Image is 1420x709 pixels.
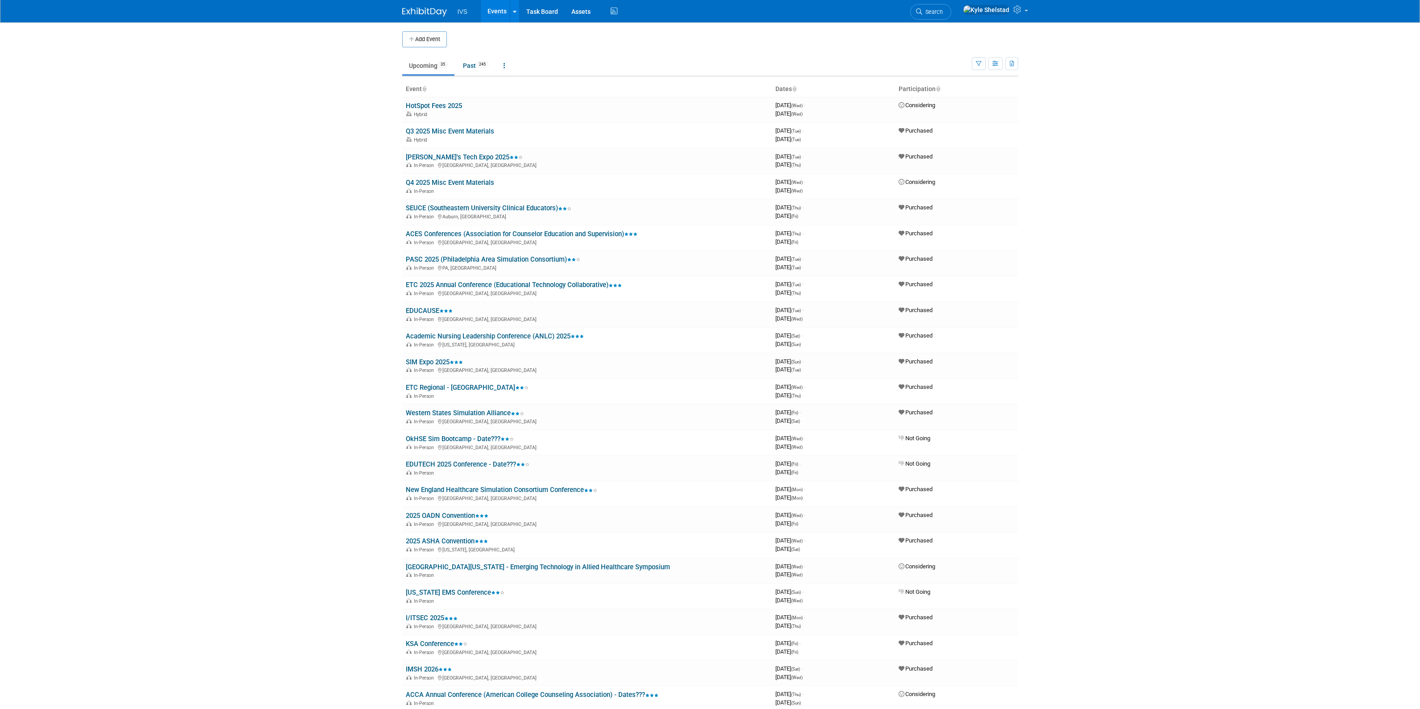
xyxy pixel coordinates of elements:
[791,231,801,236] span: (Thu)
[406,307,453,315] a: EDUCAUSE
[406,520,768,527] div: [GEOGRAPHIC_DATA], [GEOGRAPHIC_DATA]
[406,443,768,450] div: [GEOGRAPHIC_DATA], [GEOGRAPHIC_DATA]
[414,265,437,271] span: In-Person
[406,230,637,238] a: ACES Conferences (Association for Counselor Education and Supervision)
[792,85,796,92] a: Sort by Start Date
[910,4,951,20] a: Search
[414,163,437,168] span: In-Person
[775,640,801,646] span: [DATE]
[791,538,803,543] span: (Wed)
[406,264,768,271] div: PA, [GEOGRAPHIC_DATA]
[791,487,803,492] span: (Mon)
[899,435,930,442] span: Not Going
[899,179,935,185] span: Considering
[791,701,801,705] span: (Sun)
[406,161,768,168] div: [GEOGRAPHIC_DATA], [GEOGRAPHIC_DATA]
[402,31,447,47] button: Add Event
[791,462,798,467] span: (Fri)
[775,699,801,706] span: [DATE]
[775,204,804,211] span: [DATE]
[804,614,805,621] span: -
[406,572,412,577] img: In-Person Event
[406,291,412,295] img: In-Person Event
[899,691,935,697] span: Considering
[402,82,772,97] th: Event
[791,590,801,595] span: (Sun)
[406,675,412,680] img: In-Person Event
[791,342,801,347] span: (Sun)
[791,667,800,671] span: (Sat)
[899,409,933,416] span: Purchased
[775,571,803,578] span: [DATE]
[402,57,454,74] a: Upcoming35
[775,213,798,219] span: [DATE]
[406,367,412,372] img: In-Person Event
[791,205,801,210] span: (Thu)
[791,367,801,372] span: (Tue)
[775,417,800,424] span: [DATE]
[802,281,804,288] span: -
[775,230,804,237] span: [DATE]
[406,521,412,526] img: In-Person Event
[476,61,488,68] span: 245
[414,624,437,630] span: In-Person
[899,486,933,492] span: Purchased
[775,315,803,322] span: [DATE]
[406,445,412,449] img: In-Person Event
[775,512,805,518] span: [DATE]
[775,622,801,629] span: [DATE]
[775,520,798,527] span: [DATE]
[791,163,801,167] span: (Thu)
[895,82,1018,97] th: Participation
[899,563,935,570] span: Considering
[791,137,801,142] span: (Tue)
[775,435,805,442] span: [DATE]
[791,410,798,415] span: (Fri)
[414,317,437,322] span: In-Person
[406,358,463,366] a: SIM Expo 2025
[775,486,805,492] span: [DATE]
[406,281,622,289] a: ETC 2025 Annual Conference (Educational Technology Collaborative)
[775,384,805,390] span: [DATE]
[406,512,488,520] a: 2025 OADN Convention
[406,366,768,373] div: [GEOGRAPHIC_DATA], [GEOGRAPHIC_DATA]
[922,8,943,15] span: Search
[422,85,426,92] a: Sort by Event Name
[800,460,801,467] span: -
[802,204,804,211] span: -
[804,537,805,544] span: -
[791,188,803,193] span: (Wed)
[899,127,933,134] span: Purchased
[899,255,933,262] span: Purchased
[791,359,801,364] span: (Sun)
[804,563,805,570] span: -
[775,127,804,134] span: [DATE]
[899,537,933,544] span: Purchased
[406,691,658,699] a: ACCA Annual Conference (American College Counseling Association) - Dates???
[775,153,804,160] span: [DATE]
[804,102,805,108] span: -
[406,332,584,340] a: Academic Nursing Leadership Conference (ANLC) 2025
[804,179,805,185] span: -
[899,307,933,313] span: Purchased
[406,460,529,468] a: EDUTECH 2025 Conference - Date???
[406,622,768,630] div: [GEOGRAPHIC_DATA], [GEOGRAPHIC_DATA]
[414,188,437,194] span: In-Person
[791,308,801,313] span: (Tue)
[406,588,504,596] a: [US_STATE] EMS Conference
[406,598,412,603] img: In-Person Event
[775,648,798,655] span: [DATE]
[791,385,803,390] span: (Wed)
[899,153,933,160] span: Purchased
[791,470,798,475] span: (Fri)
[775,366,801,373] span: [DATE]
[438,61,448,68] span: 35
[775,614,805,621] span: [DATE]
[899,358,933,365] span: Purchased
[775,102,805,108] span: [DATE]
[406,137,412,142] img: Hybrid Event
[406,214,412,218] img: In-Person Event
[406,435,514,443] a: OkHSE Sim Bootcamp - Date???
[791,445,803,450] span: (Wed)
[406,315,768,322] div: [GEOGRAPHIC_DATA], [GEOGRAPHIC_DATA]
